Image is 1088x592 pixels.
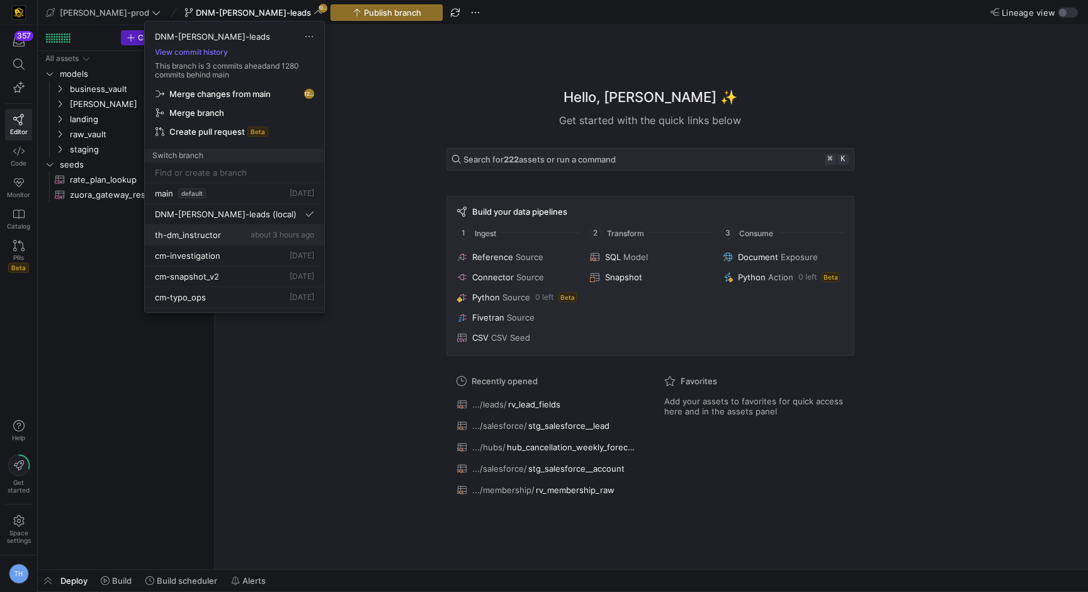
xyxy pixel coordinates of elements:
[155,251,220,261] span: cm-investigation
[178,188,206,198] span: default
[155,188,173,198] span: main
[155,31,270,42] span: DNM-[PERSON_NAME]-leads
[155,230,221,240] span: th-dm_instructor
[169,127,245,137] span: Create pull request
[290,251,314,260] span: [DATE]
[290,271,314,281] span: [DATE]
[290,188,314,198] span: [DATE]
[155,209,270,219] span: DNM-[PERSON_NAME]-leads
[155,292,206,302] span: cm-typo_ops
[145,62,324,79] p: This branch is 3 commits ahead and 1280 commits behind main
[169,89,271,99] span: Merge changes from main
[290,292,314,302] span: [DATE]
[145,48,238,57] button: View commit history
[169,108,224,118] span: Merge branch
[150,122,319,141] button: Create pull requestBeta
[273,209,297,219] span: (local)
[155,271,219,282] span: cm-snapshot_v2
[247,127,268,137] span: Beta
[251,230,314,239] span: about 3 hours ago
[150,84,319,103] button: Merge changes from main
[150,103,319,122] button: Merge branch
[155,168,314,178] input: Find or create a branch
